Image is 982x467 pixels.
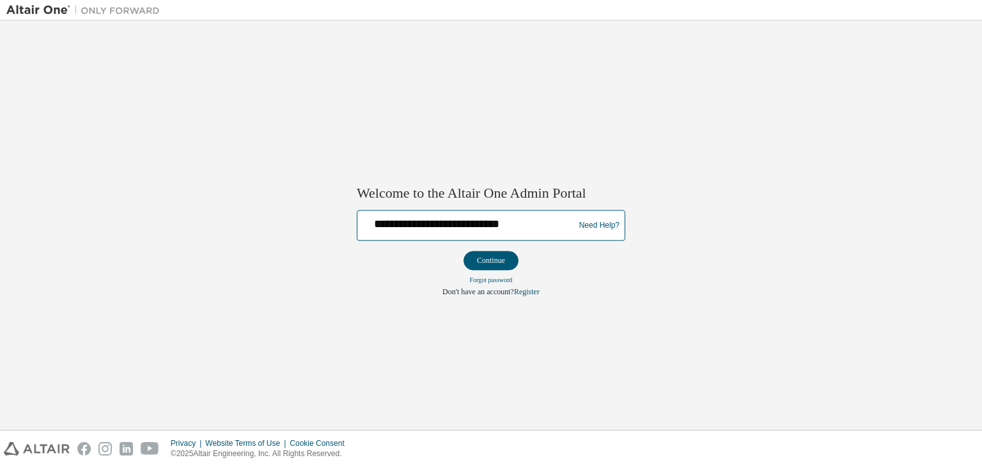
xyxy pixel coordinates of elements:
a: Register [514,288,540,297]
a: Need Help? [579,225,620,226]
img: altair_logo.svg [4,442,70,455]
img: Altair One [6,4,166,17]
a: Forgot password [470,277,513,284]
span: Don't have an account? [442,288,514,297]
img: instagram.svg [98,442,112,455]
div: Cookie Consent [290,438,352,448]
img: youtube.svg [141,442,159,455]
img: facebook.svg [77,442,91,455]
img: linkedin.svg [120,442,133,455]
h2: Welcome to the Altair One Admin Portal [357,184,625,202]
button: Continue [464,251,518,271]
p: © 2025 Altair Engineering, Inc. All Rights Reserved. [171,448,352,459]
div: Website Terms of Use [205,438,290,448]
div: Privacy [171,438,205,448]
